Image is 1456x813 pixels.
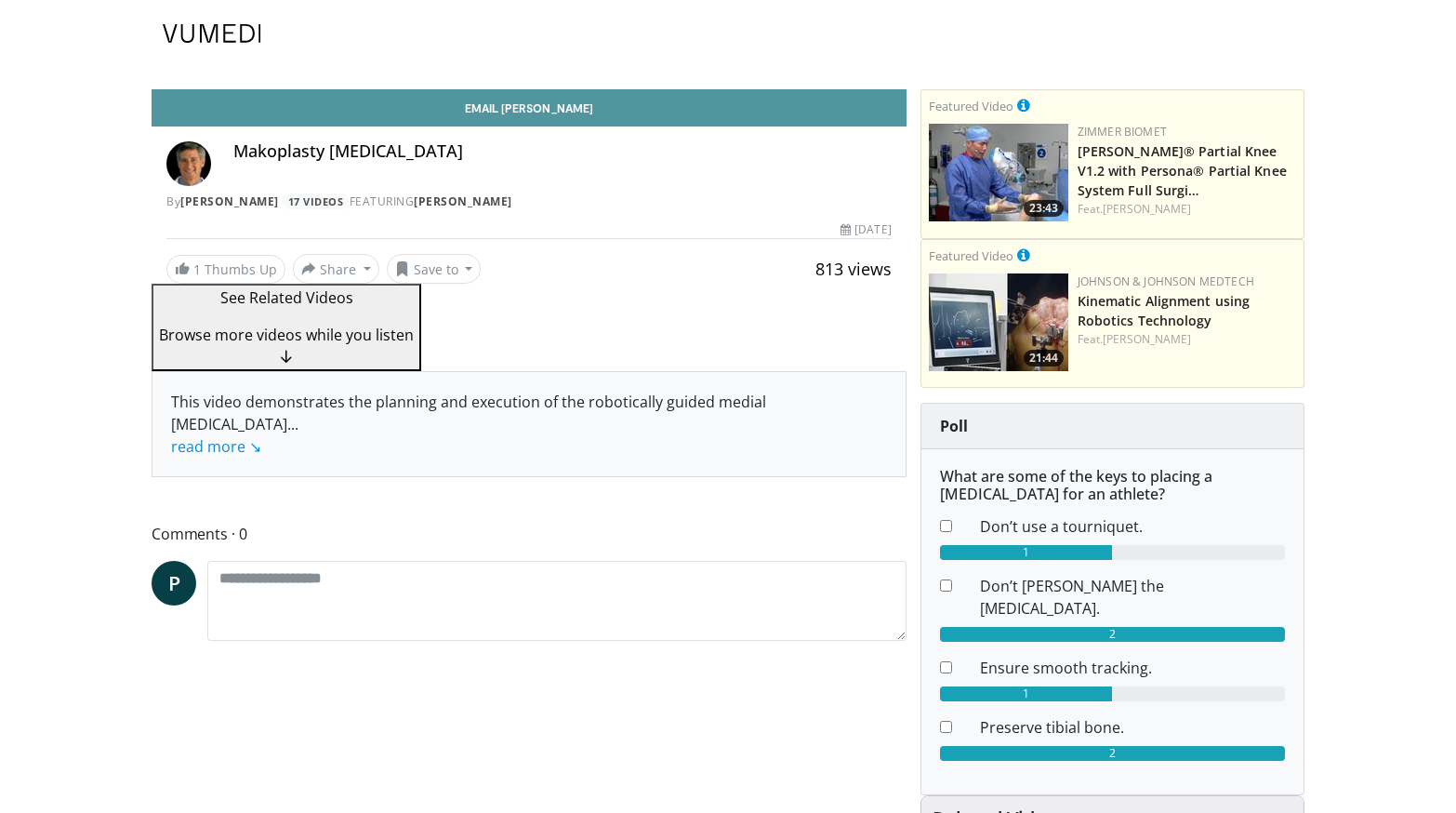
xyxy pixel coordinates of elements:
[166,255,285,284] a: 1 Thumbs Up
[387,254,482,284] button: Save to
[940,416,968,436] strong: Poll
[152,522,907,546] span: Comments 0
[1024,200,1064,217] span: 23:43
[180,193,279,209] a: [PERSON_NAME]
[1078,124,1167,140] a: Zimmer Biomet
[1078,140,1296,199] h3: ROSA® Partial Knee V1.2 with Persona® Partial Knee System Full Surgical Technique
[940,686,1113,701] div: 1
[152,284,421,371] button: See Related Videos Browse more videos while you listen
[940,746,1285,761] div: 2
[166,193,892,210] div: By FEATURING
[929,273,1068,371] img: 85482610-0380-4aae-aa4a-4a9be0c1a4f1.150x105_q85_crop-smart_upscale.jpg
[414,193,512,209] a: [PERSON_NAME]
[966,657,1299,679] dd: Ensure smooth tracking.
[233,141,892,162] h4: Makoplasty [MEDICAL_DATA]
[1103,331,1191,347] a: [PERSON_NAME]
[282,193,350,209] a: 17 Videos
[966,716,1299,739] dd: Preserve tibial bone.
[841,221,891,238] div: [DATE]
[293,254,379,284] button: Share
[966,515,1299,538] dd: Don’t use a tourniquet.
[159,325,414,345] span: Browse more videos while you listen
[940,545,1113,560] div: 1
[929,124,1068,221] a: 23:43
[171,391,887,458] div: This video demonstrates the planning and execution of the robotically guided medial [MEDICAL_DATA]
[152,89,907,127] a: Email [PERSON_NAME]
[929,98,1013,114] small: Featured Video
[152,561,196,606] a: P
[1078,201,1296,218] div: Feat.
[1017,245,1030,265] a: This is paid for by Johnson & Johnson MedTech
[1024,350,1064,367] span: 21:44
[1103,201,1191,217] a: [PERSON_NAME]
[171,436,261,457] a: read more ↘
[1078,142,1287,199] a: [PERSON_NAME]® Partial Knee V1.2 with Persona® Partial Knee System Full Surgi…
[940,468,1285,503] h6: What are some of the keys to placing a [MEDICAL_DATA] for an athlete?
[1078,273,1254,289] a: Johnson & Johnson MedTech
[1078,331,1296,348] div: Feat.
[940,627,1285,642] div: 2
[1017,95,1030,115] a: This is paid for by Zimmer Biomet
[159,287,414,309] p: See Related Videos
[163,24,261,43] img: VuMedi Logo
[815,258,892,280] span: 813 views
[1078,292,1251,329] a: Kinematic Alignment using Robotics Technology
[929,273,1068,371] a: 21:44
[966,575,1299,620] dd: Don’t [PERSON_NAME] the [MEDICAL_DATA].
[193,260,201,278] span: 1
[166,141,211,186] img: Avatar
[929,247,1013,264] small: Featured Video
[929,124,1068,221] img: 99b1778f-d2b2-419a-8659-7269f4b428ba.150x105_q85_crop-smart_upscale.jpg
